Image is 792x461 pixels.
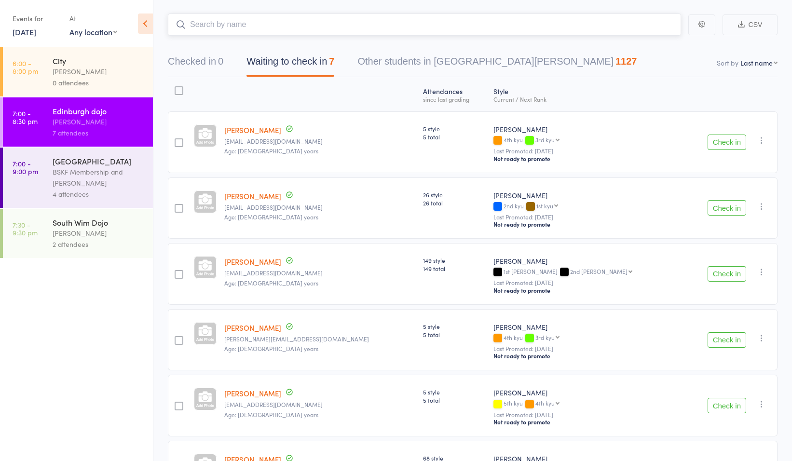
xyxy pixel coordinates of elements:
span: 149 total [423,264,486,272]
small: cristinacardenal29@gmail.com [224,204,415,211]
div: 4th kyu [493,334,677,342]
small: dharper92@hotmail.co.uk [224,270,415,276]
button: Check in [708,200,746,216]
div: 4th kyu [535,400,555,406]
div: Not ready to promote [493,220,677,228]
div: Not ready to promote [493,286,677,294]
a: 7:00 -9:00 pm[GEOGRAPHIC_DATA]BSKF Membership and [PERSON_NAME]4 attendees [3,148,153,208]
small: johnvmoulton@gmail.com [224,401,415,408]
div: [PERSON_NAME] [493,388,677,397]
button: Waiting to check in7 [246,51,334,77]
span: 5 total [423,396,486,404]
a: [PERSON_NAME] [224,388,281,398]
div: [PERSON_NAME] [53,116,145,127]
div: At [69,11,117,27]
div: 5th kyu [493,400,677,408]
small: Last Promoted: [DATE] [493,411,677,418]
label: Sort by [717,58,738,68]
div: [PERSON_NAME] [493,322,677,332]
div: Not ready to promote [493,155,677,163]
div: South Wim Dojo [53,217,145,228]
span: Age: [DEMOGRAPHIC_DATA] years [224,410,318,419]
div: [PERSON_NAME] [493,256,677,266]
small: Last Promoted: [DATE] [493,214,677,220]
button: Other students in [GEOGRAPHIC_DATA][PERSON_NAME]1127 [357,51,637,77]
time: 6:00 - 8:00 pm [13,59,38,75]
div: Not ready to promote [493,418,677,426]
div: [GEOGRAPHIC_DATA] [53,156,145,166]
button: CSV [723,14,778,35]
a: [PERSON_NAME] [224,125,281,135]
small: Last Promoted: [DATE] [493,148,677,154]
div: 1127 [615,56,637,67]
span: 5 total [423,133,486,141]
div: [PERSON_NAME] [53,228,145,239]
a: 7:00 -8:30 pmEdinburgh dojo[PERSON_NAME]7 attendees [3,97,153,147]
div: Events for [13,11,60,27]
div: [PERSON_NAME] [493,190,677,200]
div: [PERSON_NAME] [53,66,145,77]
div: 1st [PERSON_NAME] [493,268,677,276]
a: [PERSON_NAME] [224,191,281,201]
span: Age: [DEMOGRAPHIC_DATA] years [224,279,318,287]
div: 2nd [PERSON_NAME] [570,268,628,274]
div: 1st kyu [536,203,553,209]
div: since last grading [423,96,486,102]
span: Age: [DEMOGRAPHIC_DATA] years [224,213,318,221]
span: 5 style [423,388,486,396]
button: Check in [708,135,746,150]
time: 7:00 - 9:00 pm [13,160,38,175]
small: adam.kirylczuk@ed.ac.uk [224,336,415,342]
div: City [53,55,145,66]
div: 7 [329,56,334,67]
div: 0 [218,56,223,67]
input: Search by name [168,14,681,36]
span: 5 style [423,322,486,330]
div: Atten­dances [419,81,490,107]
button: Check in [708,398,746,413]
time: 7:30 - 9:30 pm [13,221,38,236]
div: 2nd kyu [493,203,677,211]
div: Any location [69,27,117,37]
span: 26 total [423,199,486,207]
button: Check in [708,332,746,348]
span: 149 style [423,256,486,264]
div: 3rd kyu [535,334,555,340]
div: 7 attendees [53,127,145,138]
div: Last name [740,58,773,68]
div: BSKF Membership and [PERSON_NAME] [53,166,145,189]
div: Edinburgh dojo [53,106,145,116]
div: Not ready to promote [493,352,677,360]
div: Current / Next Rank [493,96,677,102]
a: [PERSON_NAME] [224,323,281,333]
div: 4th kyu [493,136,677,145]
small: Cjalln1@live.co.uk [224,138,415,145]
small: Last Promoted: [DATE] [493,345,677,352]
div: 4 attendees [53,189,145,200]
div: [PERSON_NAME] [493,124,677,134]
div: 2 attendees [53,239,145,250]
span: 5 style [423,124,486,133]
div: 3rd kyu [535,136,555,143]
small: Last Promoted: [DATE] [493,279,677,286]
a: [PERSON_NAME] [224,257,281,267]
div: Style [490,81,681,107]
span: Age: [DEMOGRAPHIC_DATA] years [224,344,318,353]
button: Checked in0 [168,51,223,77]
a: 7:30 -9:30 pmSouth Wim Dojo[PERSON_NAME]2 attendees [3,209,153,258]
button: Check in [708,266,746,282]
time: 7:00 - 8:30 pm [13,109,38,125]
a: [DATE] [13,27,36,37]
span: 5 total [423,330,486,339]
span: 26 style [423,190,486,199]
span: Age: [DEMOGRAPHIC_DATA] years [224,147,318,155]
a: 6:00 -8:00 pmCity[PERSON_NAME]0 attendees [3,47,153,96]
div: 0 attendees [53,77,145,88]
